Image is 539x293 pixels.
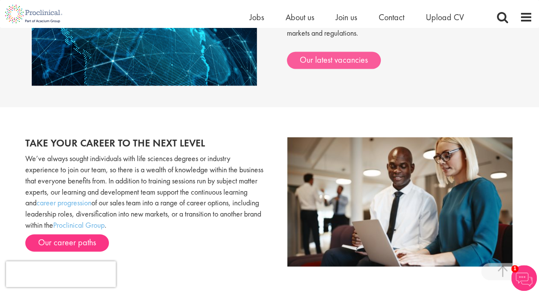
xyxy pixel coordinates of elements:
a: Our career paths [25,234,109,251]
iframe: reCAPTCHA [6,261,116,287]
a: Upload CV [426,12,464,23]
a: career progression [36,197,91,207]
h2: Take your career to the next level [25,137,263,148]
p: We’ve always sought individuals with life sciences degrees or industry experience to join our tea... [25,153,263,230]
a: Join us [336,12,357,23]
a: Our latest vacancies [287,52,381,69]
a: About us [286,12,314,23]
span: 1 [511,265,518,272]
img: Chatbot [511,265,537,291]
a: Jobs [250,12,264,23]
a: Contact [379,12,404,23]
a: Proclinical Group [53,220,105,229]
